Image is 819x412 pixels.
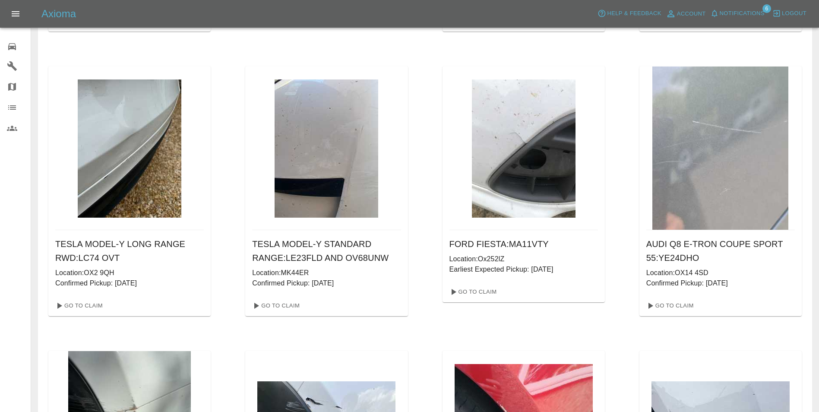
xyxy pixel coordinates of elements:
span: 6 [762,4,771,13]
h6: FORD FIESTA : MA11VTY [449,237,598,251]
a: Go To Claim [446,285,499,299]
button: Help & Feedback [595,7,663,20]
span: Notifications [720,9,765,19]
span: Logout [782,9,806,19]
p: Earliest Expected Pickup: [DATE] [449,264,598,275]
a: Go To Claim [249,299,302,313]
p: Location: MK44ER [252,268,401,278]
p: Confirmed Pickup: [DATE] [55,278,204,288]
button: Open drawer [5,3,26,24]
h5: Axioma [41,7,76,21]
h6: TESLA MODEL-Y STANDARD RANGE : LE23FLD and OV68UNW [252,237,401,265]
a: Go To Claim [52,299,105,313]
p: Location: OX2 9QH [55,268,204,278]
p: Confirmed Pickup: [DATE] [646,278,795,288]
p: Confirmed Pickup: [DATE] [252,278,401,288]
a: Go To Claim [643,299,696,313]
h6: TESLA MODEL-Y LONG RANGE RWD : LC74 OVT [55,237,204,265]
span: Account [677,9,706,19]
p: Location: OX14 4SD [646,268,795,278]
span: Help & Feedback [607,9,661,19]
h6: AUDI Q8 E-TRON COUPE SPORT 55 : YE24DHO [646,237,795,265]
button: Notifications [708,7,767,20]
p: Location: Ox252lZ [449,254,598,264]
a: Account [664,7,708,21]
button: Logout [770,7,809,20]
